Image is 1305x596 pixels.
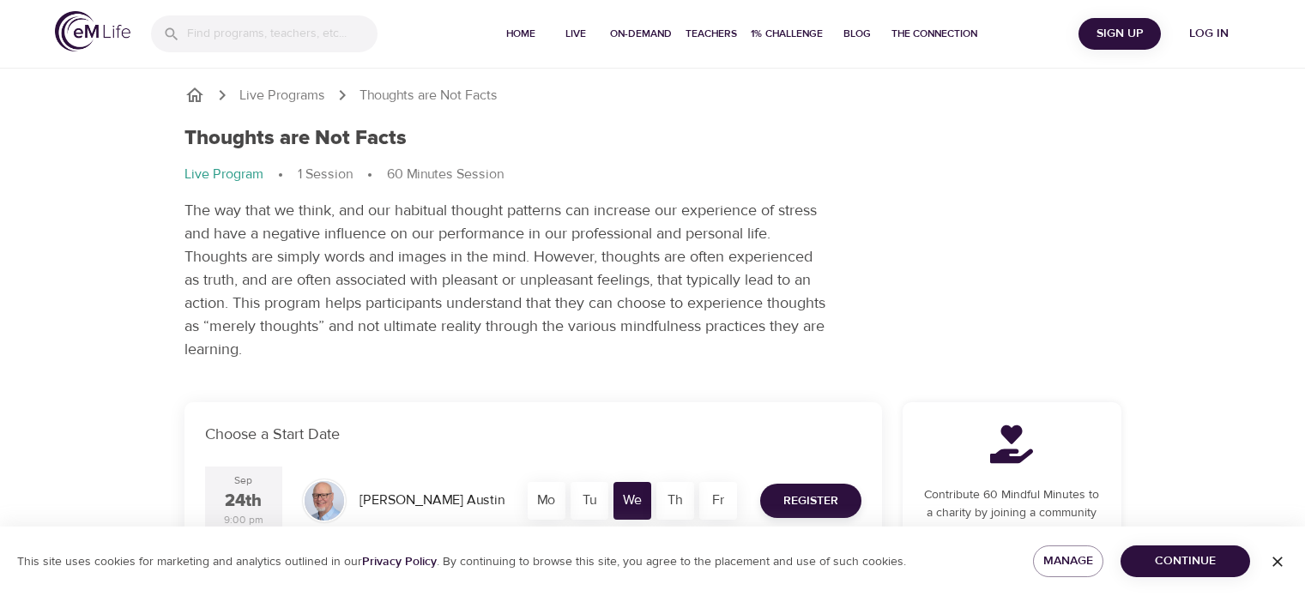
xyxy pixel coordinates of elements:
p: Contribute 60 Mindful Minutes to a charity by joining a community and completing this program. [923,486,1101,540]
div: We [613,482,651,520]
input: Find programs, teachers, etc... [187,15,378,52]
span: On-Demand [610,25,672,43]
p: Live Program [184,165,263,184]
span: Blog [837,25,878,43]
div: Mo [528,482,565,520]
p: Choose a Start Date [205,423,861,446]
button: Manage [1033,545,1104,577]
button: Sign Up [1078,18,1161,50]
span: Manage [1047,551,1091,572]
span: Log in [1175,23,1243,45]
div: [PERSON_NAME] Austin [353,484,511,517]
button: Register [760,484,861,518]
div: Th [656,482,694,520]
p: 60 Minutes Session [387,165,504,184]
div: Tu [571,482,608,520]
p: Thoughts are Not Facts [359,86,498,105]
button: Continue [1121,545,1250,577]
span: Sign Up [1085,23,1154,45]
nav: breadcrumb [184,85,1121,105]
span: Live [555,25,596,43]
p: 1 Session [298,165,353,184]
div: 9:00 pm [224,513,263,527]
span: 1% Challenge [751,25,823,43]
span: Register [783,491,838,512]
a: Privacy Policy [362,554,437,569]
img: logo [55,11,130,51]
p: The way that we think, and our habitual thought patterns can increase our experience of stress an... [184,199,828,361]
span: The Connection [891,25,977,43]
div: 24th [225,489,262,514]
span: Continue [1134,551,1236,572]
span: Teachers [686,25,737,43]
div: Fr [699,482,737,520]
a: Live Programs [239,86,325,105]
button: Log in [1168,18,1250,50]
div: Sep [234,473,252,488]
span: Home [500,25,541,43]
h1: Thoughts are Not Facts [184,126,407,151]
nav: breadcrumb [184,165,1121,185]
